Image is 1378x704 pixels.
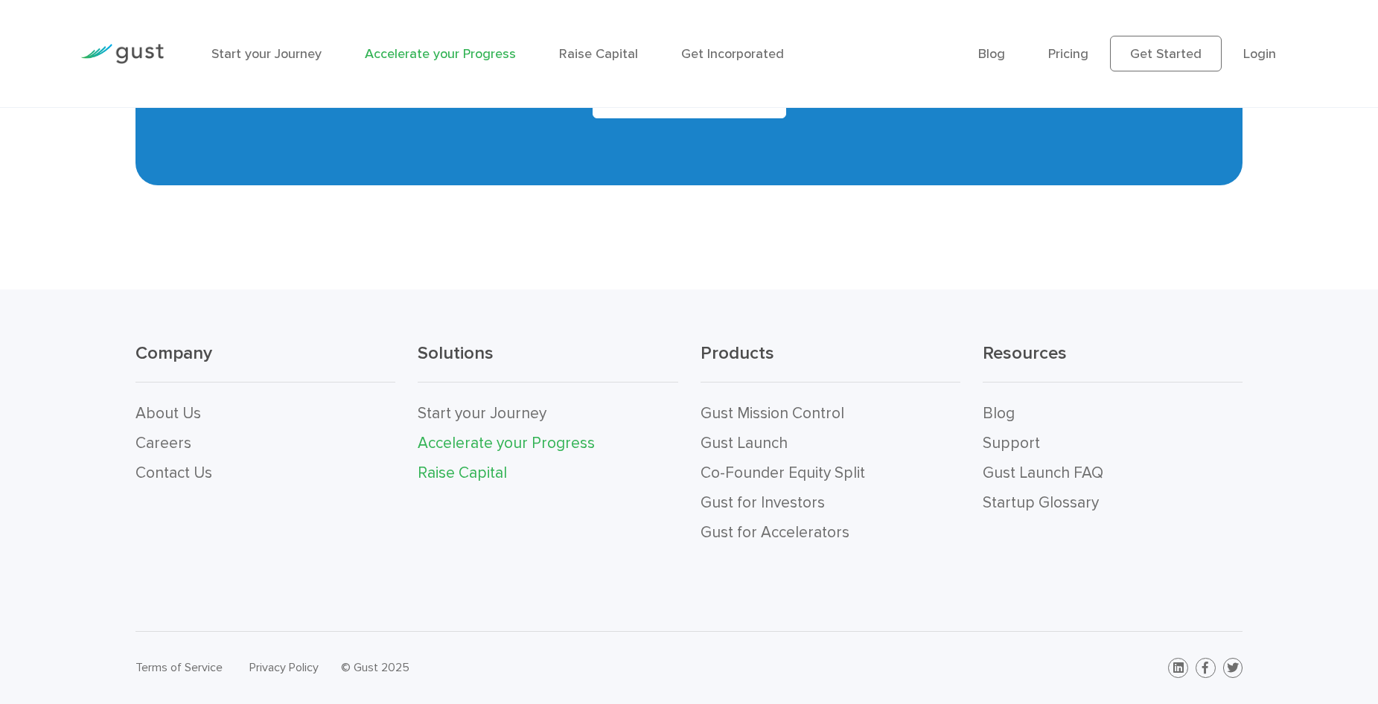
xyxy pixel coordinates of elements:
a: Get Started [1110,36,1222,71]
a: Start your Journey [418,404,546,423]
a: Raise Capital [418,464,507,482]
a: About Us [135,404,201,423]
h3: Products [701,342,960,383]
a: Blog [978,46,1005,62]
a: Gust Launch FAQ [983,464,1103,482]
a: Blog [983,404,1015,423]
a: Co-Founder Equity Split [701,464,865,482]
a: Raise Capital [559,46,638,62]
h3: Company [135,342,395,383]
a: Pricing [1048,46,1088,62]
a: Gust Mission Control [701,404,844,423]
a: Start your Journey [211,46,322,62]
a: Contact Us [135,464,212,482]
a: Accelerate your Progress [365,46,516,62]
img: Gust Logo [80,44,164,64]
a: Gust for Investors [701,493,825,512]
div: © Gust 2025 [341,657,678,678]
a: Terms of Service [135,660,223,674]
a: Login [1243,46,1276,62]
a: Gust Launch [701,434,788,452]
h3: Solutions [418,342,677,383]
a: Careers [135,434,191,452]
a: Gust for Accelerators [701,523,849,542]
a: Startup Glossary [983,493,1099,512]
a: Get Incorporated [681,46,784,62]
h3: Resources [983,342,1243,383]
a: Privacy Policy [249,660,319,674]
a: Accelerate your Progress [418,434,595,452]
a: Support [983,434,1040,452]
